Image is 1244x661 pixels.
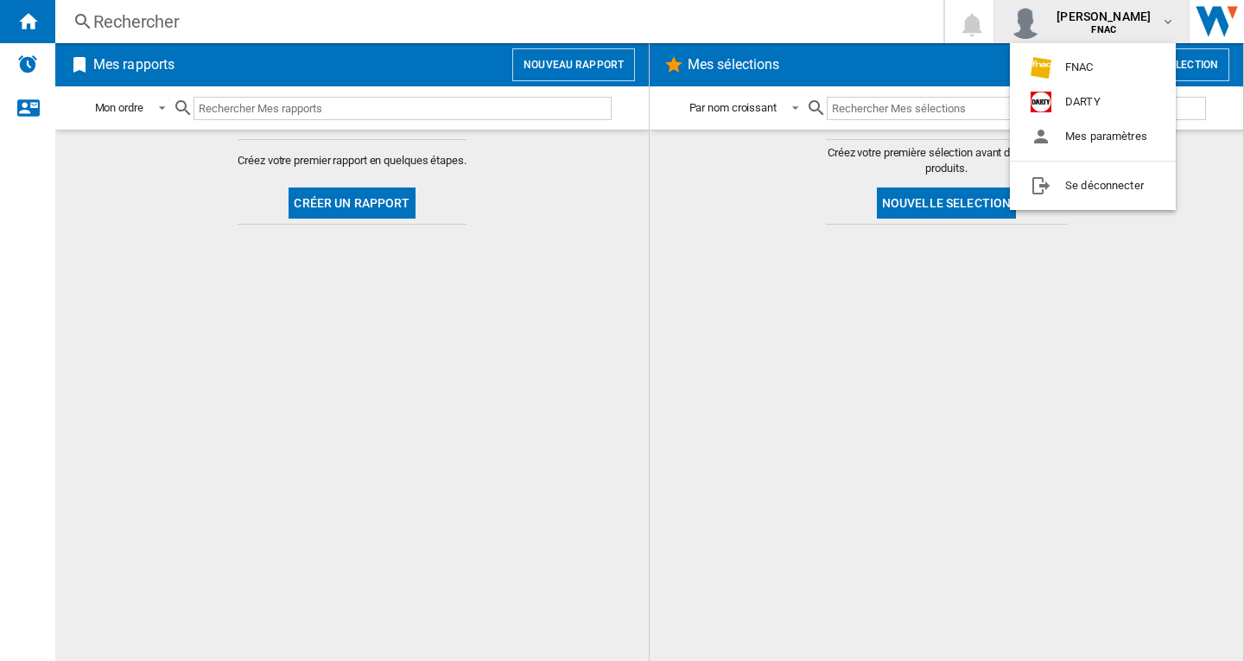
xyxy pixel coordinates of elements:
button: DARTY [1010,85,1176,119]
button: FNAC [1010,50,1176,85]
button: Mes paramètres [1010,119,1176,154]
button: Se déconnecter [1010,168,1176,203]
